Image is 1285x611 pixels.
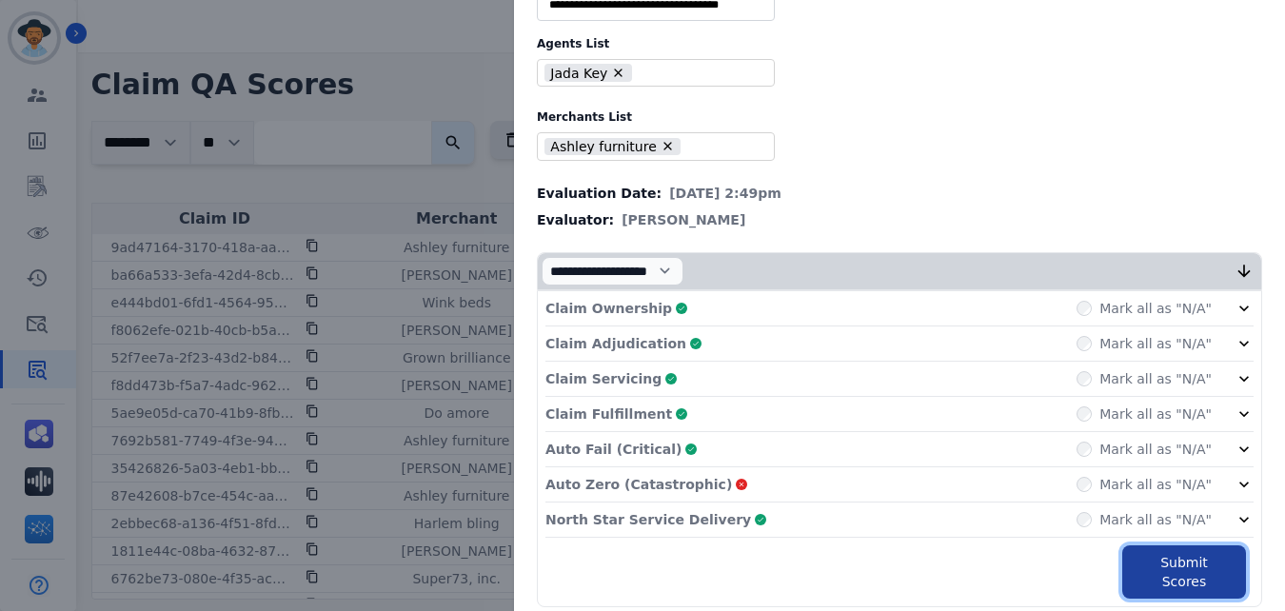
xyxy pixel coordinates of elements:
label: Mark all as "N/A" [1099,475,1212,494]
span: [DATE] 2:49pm [669,184,781,203]
label: Agents List [537,36,1262,51]
div: Evaluator: [537,210,1262,229]
button: Submit Scores [1122,545,1246,599]
ul: selected options [542,62,762,85]
div: Evaluation Date: [537,184,1262,203]
li: Ashley furniture [544,138,682,156]
label: Mark all as "N/A" [1099,369,1212,388]
ul: selected options [542,135,762,158]
label: Mark all as "N/A" [1099,299,1212,318]
label: Mark all as "N/A" [1099,440,1212,459]
button: Remove Ashley furniture [661,139,675,153]
label: Mark all as "N/A" [1099,510,1212,529]
button: Remove Jada Key [611,66,625,80]
p: Claim Fulfillment [545,404,672,424]
p: Claim Ownership [545,299,672,318]
p: Auto Fail (Critical) [545,440,682,459]
span: [PERSON_NAME] [622,210,745,229]
p: North Star Service Delivery [545,510,751,529]
li: Jada Key [544,64,632,82]
p: Claim Adjudication [545,334,686,353]
label: Mark all as "N/A" [1099,334,1212,353]
label: Merchants List [537,109,1262,125]
p: Auto Zero (Catastrophic) [545,475,732,494]
p: Claim Servicing [545,369,662,388]
label: Mark all as "N/A" [1099,404,1212,424]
